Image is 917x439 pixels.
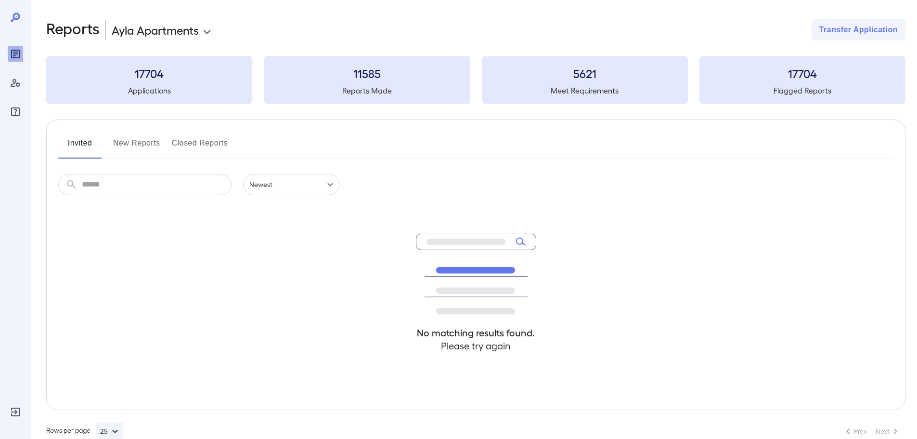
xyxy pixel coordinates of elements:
[699,66,905,81] h3: 17704
[416,339,536,352] h4: Please try again
[8,404,23,420] div: Log Out
[58,135,102,159] button: Invited
[812,19,905,40] button: Transfer Application
[838,424,905,439] nav: pagination navigation
[264,66,470,81] h3: 11585
[46,19,100,40] h2: Reports
[46,66,252,81] h3: 17704
[699,85,905,96] h5: Flagged Reports
[482,66,688,81] h3: 5621
[8,104,23,120] div: FAQ
[264,85,470,96] h5: Reports Made
[482,85,688,96] h5: Meet Requirements
[8,75,23,91] div: Manage Users
[8,46,23,62] div: Reports
[243,174,339,195] div: Newest
[46,85,252,96] h5: Applications
[112,22,199,38] p: Ayla Apartments
[416,326,536,339] h4: No matching results found.
[46,56,905,104] summary: 17704Applications11585Reports Made5621Meet Requirements17704Flagged Reports
[172,135,228,159] button: Closed Reports
[113,135,160,159] button: New Reports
